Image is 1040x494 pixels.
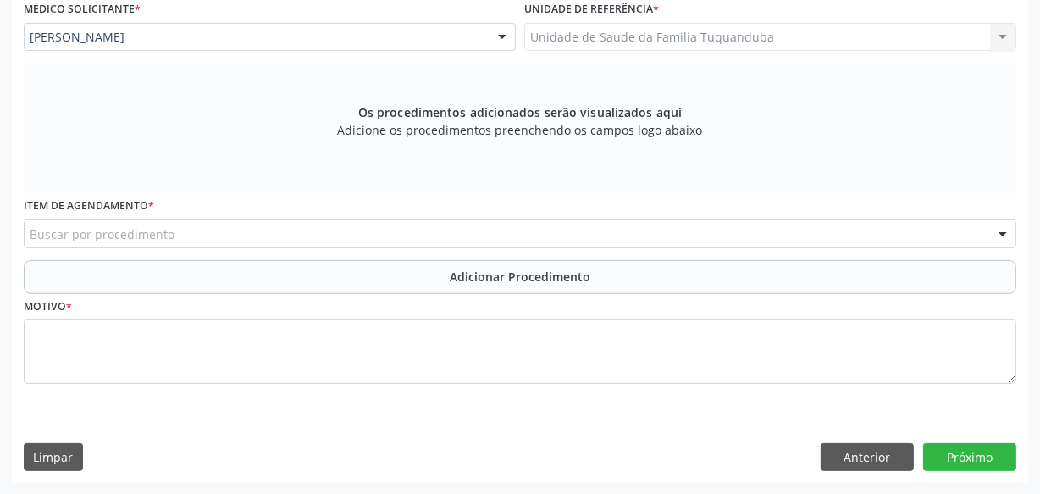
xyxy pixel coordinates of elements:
label: Motivo [24,294,72,320]
span: Os procedimentos adicionados serão visualizados aqui [358,103,682,121]
span: Adicione os procedimentos preenchendo os campos logo abaixo [338,121,703,139]
span: Buscar por procedimento [30,225,174,243]
button: Anterior [821,443,914,472]
span: Adicionar Procedimento [450,268,590,286]
button: Próximo [923,443,1016,472]
span: [PERSON_NAME] [30,29,481,46]
label: Item de agendamento [24,193,154,219]
button: Adicionar Procedimento [24,260,1016,294]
